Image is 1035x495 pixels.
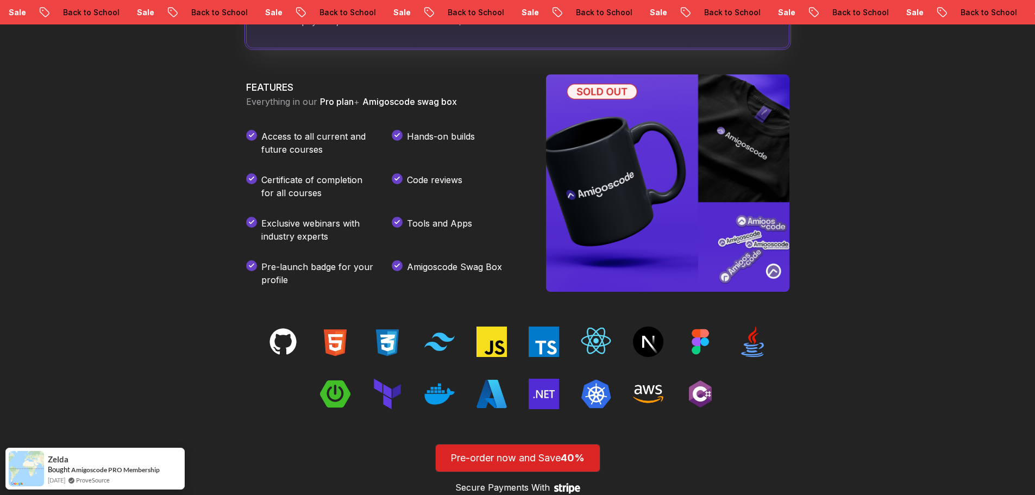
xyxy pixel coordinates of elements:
[529,379,559,409] img: techs tacks
[581,379,611,409] img: techs tacks
[372,379,403,409] img: techs tacks
[457,16,484,27] span: $1000
[246,80,520,95] h3: FEATURES
[261,217,374,243] p: Exclusive webinars with industry experts
[302,7,375,18] p: Back to School
[261,173,374,199] p: Certificate of completion for all courses
[430,7,504,18] p: Back to School
[424,327,455,357] img: techs tacks
[424,379,455,409] img: techs tacks
[760,7,795,18] p: Sale
[173,7,247,18] p: Back to School
[633,327,663,357] img: techs tacks
[407,217,472,243] p: Tools and Apps
[375,7,410,18] p: Sale
[119,7,154,18] p: Sale
[320,379,350,409] img: techs tacks
[339,16,384,27] span: Save 40%
[581,327,611,357] img: techs tacks
[685,327,716,357] img: techs tacks
[448,450,587,466] p: Pre-order now and Save
[632,7,667,18] p: Sale
[407,130,475,156] p: Hands-on builds
[558,7,632,18] p: Back to School
[476,327,507,357] img: techs tacks
[76,475,110,485] a: ProveSource
[320,96,354,107] span: Pro plan
[372,327,403,357] img: techs tacks
[320,327,350,357] img: techs tacks
[407,260,502,286] p: Amigoscode Swag Box
[71,466,160,474] a: Amigoscode PRO Membership
[686,7,760,18] p: Back to School
[9,451,44,486] img: provesource social proof notification image
[504,7,538,18] p: Sale
[529,327,559,357] img: techs tacks
[247,7,282,18] p: Sale
[546,74,789,292] img: Amigoscode SwagBox
[561,452,585,463] span: 40%
[48,475,65,485] span: [DATE]
[45,7,119,18] p: Back to School
[48,455,68,464] span: Zelda
[268,327,298,357] img: techs tacks
[362,96,457,107] span: Amigoscode swag box
[261,260,374,286] p: Pre-launch badge for your profile
[814,7,888,18] p: Back to School
[737,327,768,357] img: techs tacks
[633,379,663,409] img: techs tacks
[455,481,550,494] p: Secure Payments With
[476,379,507,409] img: techs tacks
[261,130,374,156] p: Access to all current and future courses
[685,379,716,409] img: techs tacks
[407,173,462,199] p: Code reviews
[943,7,1017,18] p: Back to School
[48,465,70,474] span: Bought
[888,7,923,18] p: Sale
[246,95,520,108] p: Everything in our +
